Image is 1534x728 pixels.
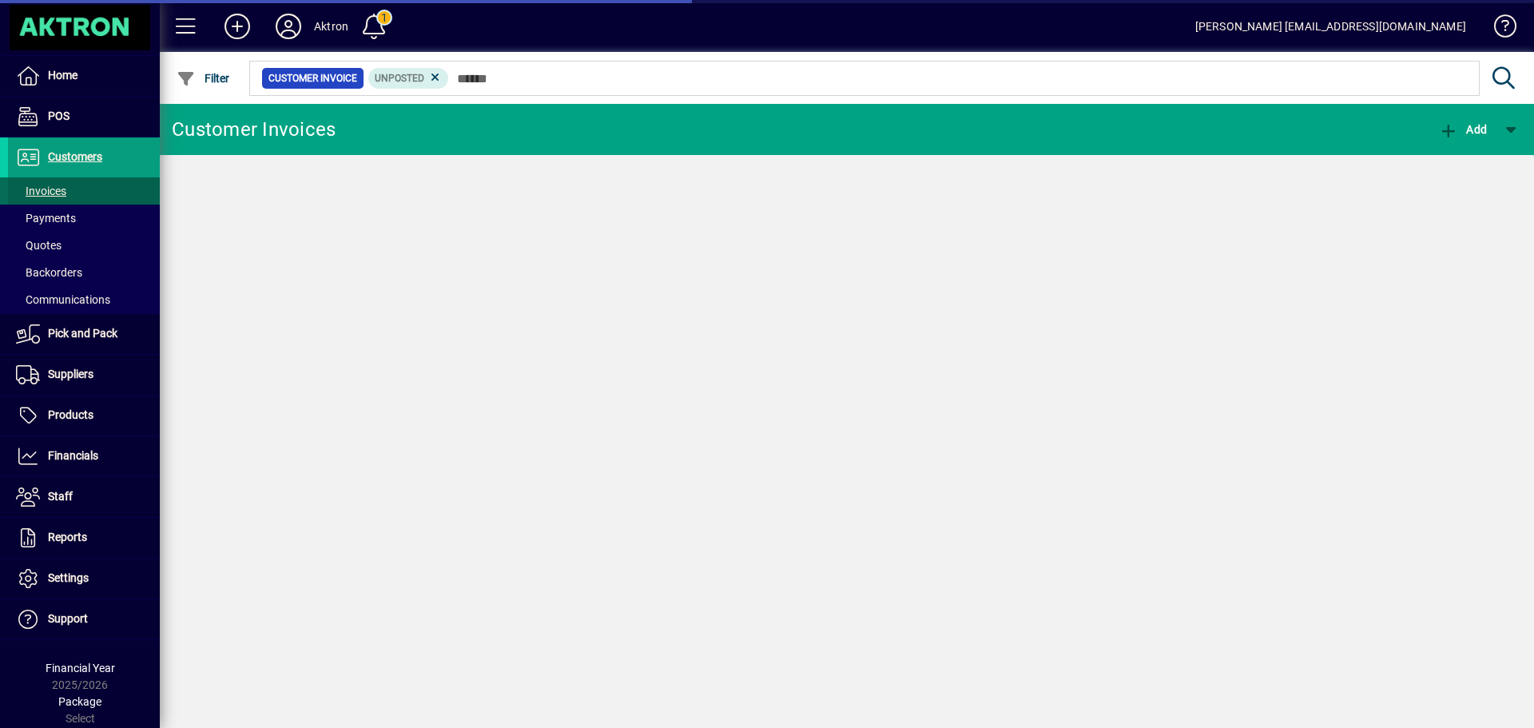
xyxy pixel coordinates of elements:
[1482,3,1514,55] a: Knowledge Base
[48,368,93,380] span: Suppliers
[48,490,73,503] span: Staff
[8,286,160,313] a: Communications
[173,64,234,93] button: Filter
[177,72,230,85] span: Filter
[8,314,160,354] a: Pick and Pack
[46,662,115,674] span: Financial Year
[8,97,160,137] a: POS
[48,571,89,584] span: Settings
[1195,14,1466,39] div: [PERSON_NAME] [EMAIL_ADDRESS][DOMAIN_NAME]
[1439,123,1487,136] span: Add
[48,531,87,543] span: Reports
[172,117,336,142] div: Customer Invoices
[8,232,160,259] a: Quotes
[48,69,77,82] span: Home
[48,109,70,122] span: POS
[48,449,98,462] span: Financials
[16,212,76,225] span: Payments
[8,396,160,436] a: Products
[8,436,160,476] a: Financials
[8,355,160,395] a: Suppliers
[8,518,160,558] a: Reports
[1435,115,1491,144] button: Add
[16,239,62,252] span: Quotes
[8,205,160,232] a: Payments
[48,150,102,163] span: Customers
[48,408,93,421] span: Products
[8,599,160,639] a: Support
[48,327,117,340] span: Pick and Pack
[16,266,82,279] span: Backorders
[8,259,160,286] a: Backorders
[368,68,449,89] mat-chip: Customer Invoice Status: Unposted
[16,185,66,197] span: Invoices
[8,56,160,96] a: Home
[375,73,424,84] span: Unposted
[8,477,160,517] a: Staff
[8,559,160,599] a: Settings
[314,14,348,39] div: Aktron
[16,293,110,306] span: Communications
[212,12,263,41] button: Add
[8,177,160,205] a: Invoices
[48,612,88,625] span: Support
[58,695,101,708] span: Package
[268,70,357,86] span: Customer Invoice
[263,12,314,41] button: Profile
